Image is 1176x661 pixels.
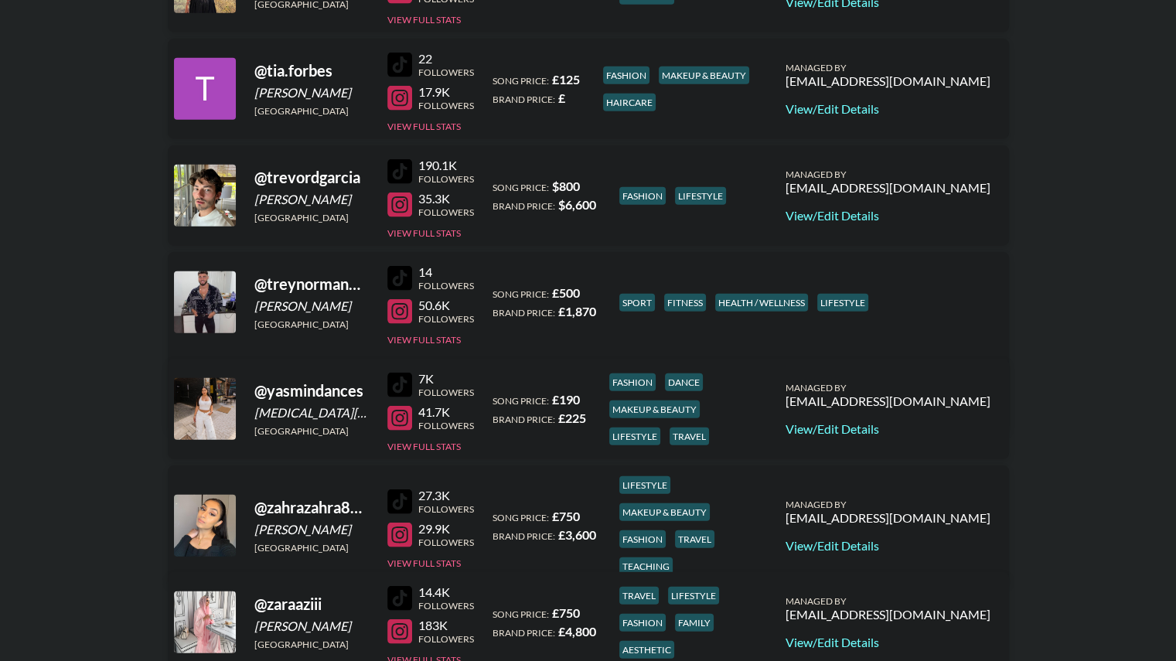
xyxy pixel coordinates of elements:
[786,635,990,650] a: View/Edit Details
[786,62,990,73] div: Managed By
[418,206,474,218] div: Followers
[558,304,596,319] strong: £ 1,870
[387,334,461,346] button: View Full Stats
[418,537,474,548] div: Followers
[668,587,719,605] div: lifestyle
[418,66,474,78] div: Followers
[609,428,660,445] div: lifestyle
[659,66,749,84] div: makeup & beauty
[552,392,580,407] strong: £ 190
[254,639,369,650] div: [GEOGRAPHIC_DATA]
[619,187,666,205] div: fashion
[786,538,990,554] a: View/Edit Details
[418,618,474,633] div: 183K
[493,414,555,425] span: Brand Price:
[418,173,474,185] div: Followers
[418,371,474,387] div: 7K
[786,382,990,394] div: Managed By
[493,608,549,620] span: Song Price:
[786,607,990,622] div: [EMAIL_ADDRESS][DOMAIN_NAME]
[786,510,990,526] div: [EMAIL_ADDRESS][DOMAIN_NAME]
[387,14,461,26] button: View Full Stats
[254,168,369,187] div: @ trevordgarcia
[786,208,990,223] a: View/Edit Details
[387,557,461,569] button: View Full Stats
[675,187,726,205] div: lifestyle
[786,101,990,117] a: View/Edit Details
[665,373,703,391] div: dance
[675,530,714,548] div: travel
[418,600,474,612] div: Followers
[418,158,474,173] div: 190.1K
[786,421,990,437] a: View/Edit Details
[619,294,655,312] div: sport
[254,105,369,117] div: [GEOGRAPHIC_DATA]
[418,404,474,420] div: 41.7K
[493,530,555,542] span: Brand Price:
[786,394,990,409] div: [EMAIL_ADDRESS][DOMAIN_NAME]
[558,411,586,425] strong: £ 225
[603,94,656,111] div: haircare
[493,288,549,300] span: Song Price:
[254,274,369,294] div: @ treynorman0311
[609,400,700,418] div: makeup & beauty
[715,294,808,312] div: health / wellness
[493,94,555,105] span: Brand Price:
[619,587,659,605] div: travel
[254,618,369,634] div: [PERSON_NAME]
[254,85,369,101] div: [PERSON_NAME]
[254,319,369,330] div: [GEOGRAPHIC_DATA]
[493,512,549,523] span: Song Price:
[664,294,706,312] div: fitness
[254,498,369,517] div: @ zahrazahra8938
[418,51,474,66] div: 22
[493,200,555,212] span: Brand Price:
[387,121,461,132] button: View Full Stats
[619,614,666,632] div: fashion
[552,72,580,87] strong: £ 125
[670,428,709,445] div: travel
[619,476,670,494] div: lifestyle
[609,373,656,391] div: fashion
[418,298,474,313] div: 50.6K
[786,595,990,607] div: Managed By
[254,212,369,223] div: [GEOGRAPHIC_DATA]
[418,280,474,291] div: Followers
[254,595,369,614] div: @ zaraaziii
[603,66,649,84] div: fashion
[418,264,474,280] div: 14
[418,313,474,325] div: Followers
[418,191,474,206] div: 35.3K
[418,84,474,100] div: 17.9K
[418,633,474,645] div: Followers
[254,381,369,400] div: @ yasmindances
[254,61,369,80] div: @ tia.forbes
[619,503,710,521] div: makeup & beauty
[552,509,580,523] strong: £ 750
[558,90,565,105] strong: £
[786,169,990,180] div: Managed By
[254,542,369,554] div: [GEOGRAPHIC_DATA]
[558,197,596,212] strong: $ 6,600
[418,521,474,537] div: 29.9K
[558,624,596,639] strong: £ 4,800
[254,425,369,437] div: [GEOGRAPHIC_DATA]
[418,387,474,398] div: Followers
[254,192,369,207] div: [PERSON_NAME]
[552,179,580,193] strong: $ 800
[552,285,580,300] strong: £ 500
[786,73,990,89] div: [EMAIL_ADDRESS][DOMAIN_NAME]
[619,557,673,575] div: teaching
[254,298,369,314] div: [PERSON_NAME]
[619,530,666,548] div: fashion
[786,499,990,510] div: Managed By
[558,527,596,542] strong: £ 3,600
[493,75,549,87] span: Song Price:
[493,307,555,319] span: Brand Price:
[387,227,461,239] button: View Full Stats
[387,441,461,452] button: View Full Stats
[254,405,369,421] div: [MEDICAL_DATA][PERSON_NAME]
[493,627,555,639] span: Brand Price:
[254,522,369,537] div: [PERSON_NAME]
[418,584,474,600] div: 14.4K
